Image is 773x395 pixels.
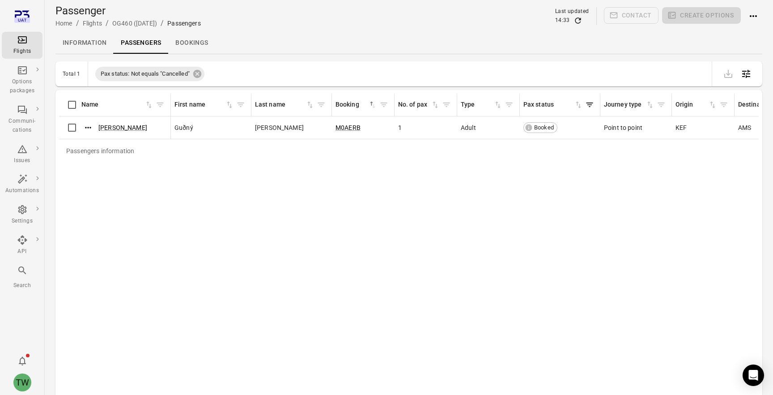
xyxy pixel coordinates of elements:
div: Local navigation [55,32,762,54]
button: Filter by pax status [583,98,596,112]
button: Actions [744,7,762,25]
div: First name [174,100,225,110]
a: Flights [2,32,42,59]
div: Name [81,100,144,110]
div: Sort by journey type in ascending order [604,100,654,110]
span: Guðný [174,123,193,132]
button: Filter by name [153,98,167,112]
button: Filter by booking [377,98,391,112]
li: / [76,18,79,29]
a: Issues [2,141,42,168]
a: [PERSON_NAME] [98,124,147,131]
div: Journey type [604,100,646,110]
a: OG460 ([DATE]) [112,20,157,27]
div: Sort by pax status in ascending order [523,100,583,110]
a: Home [55,20,72,27]
div: Sort by first name in ascending order [174,100,234,110]
span: Name [81,100,153,110]
div: Destination [738,100,771,110]
a: Information [55,32,114,54]
span: Adult [461,123,476,132]
span: Please make a selection to create an option package [662,7,741,25]
div: Type [461,100,493,110]
span: Point to point [604,123,642,132]
button: Tony Wang [10,370,35,395]
div: Passengers [167,19,201,28]
a: Passengers [114,32,168,54]
div: Origin [675,100,708,110]
div: TW [13,374,31,391]
span: Pax status [523,100,583,110]
div: Open Intercom Messenger [743,365,764,386]
div: Communi-cations [5,117,39,135]
div: Sort by type in ascending order [461,100,502,110]
div: Pax status: Not equals "Cancelled" [95,67,204,81]
span: KEF [675,123,687,132]
button: Open table configuration [737,65,755,83]
button: Notifications [13,352,31,370]
nav: Breadcrumbs [55,18,201,29]
div: Automations [5,186,39,195]
a: Bookings [168,32,215,54]
span: First name [174,100,234,110]
button: Filter by first name [234,98,247,112]
div: No. of pax [398,100,431,110]
button: Actions [81,121,95,134]
button: Filter by journey type [654,98,668,112]
span: Please make a selection to create communications [604,7,659,25]
h1: Passenger [55,4,201,18]
div: Last name [255,100,306,110]
li: / [161,18,164,29]
li: / [106,18,109,29]
span: Booked [531,123,557,132]
div: Search [5,281,39,290]
div: Settings [5,217,39,226]
div: Passengers information [59,139,141,163]
a: API [2,232,42,259]
div: Pax status [523,100,574,110]
span: AMS [738,123,751,132]
a: Settings [2,202,42,228]
button: Filter by origin [717,98,731,112]
button: Filter by type [502,98,516,112]
a: Options packages [2,62,42,98]
a: Automations [2,171,42,198]
button: Filter by last name [314,98,328,112]
button: Filter by no. of pax [440,98,453,112]
span: Pax status: Not equals "Cancelled" [95,69,195,78]
div: Booking [336,100,368,110]
div: Sort by name in ascending order [81,100,153,110]
div: Sort by no. of pax in ascending order [398,100,440,110]
div: Sort by booking in descending order [336,100,377,110]
span: Type [461,100,502,110]
div: Sort by origin in ascending order [675,100,717,110]
a: Flights [83,20,102,27]
div: Sort by last name in ascending order [255,100,314,110]
span: 1 [398,123,402,132]
a: Communi-cations [2,102,42,137]
div: 14:33 [555,16,570,25]
div: API [5,247,39,256]
div: Flights [5,47,39,56]
span: [PERSON_NAME] [255,123,304,132]
div: Options packages [5,77,39,95]
span: Origin [675,100,717,110]
span: Last name [255,100,314,110]
span: Booking [336,100,377,110]
span: Please make a selection to export [719,69,737,77]
button: Refresh data [573,16,582,25]
div: Issues [5,156,39,165]
div: Last updated [555,7,589,16]
span: No. of pax [398,100,440,110]
div: Total 1 [63,71,81,77]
